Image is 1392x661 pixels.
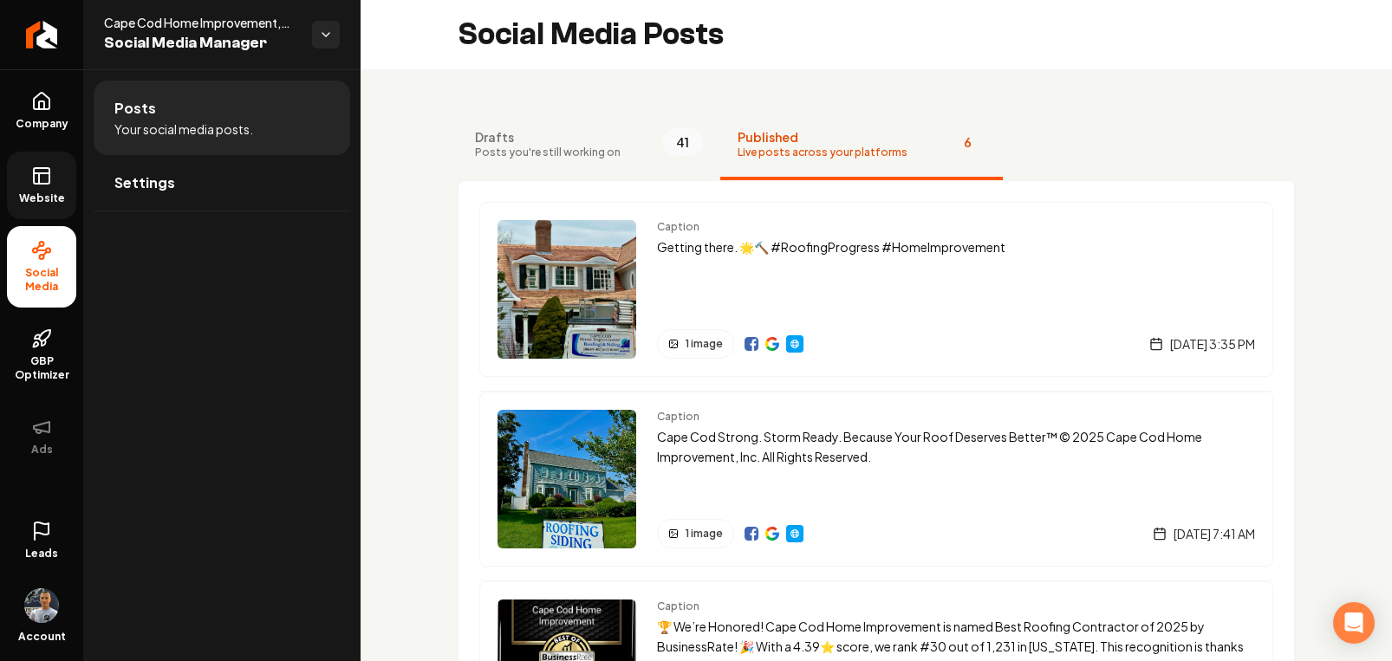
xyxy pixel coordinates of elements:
[7,314,76,396] a: GBP Optimizer
[745,337,758,351] img: Facebook
[786,525,803,542] a: Website
[7,403,76,470] button: Ads
[7,354,76,382] span: GBP Optimizer
[24,443,60,457] span: Ads
[1170,335,1255,353] span: [DATE] 3:35 PM
[765,337,779,351] a: View on Google Business Profile
[738,146,907,159] span: Live posts across your platforms
[7,77,76,145] a: Company
[788,527,802,541] img: Website
[720,111,1003,180] button: PublishedLive posts across your platforms6
[24,588,59,623] img: Tony Sivitski
[7,507,76,574] a: Leads
[458,111,1295,180] nav: Tabs
[24,581,59,623] button: Open user button
[458,111,720,180] button: DraftsPosts you're still working on41
[657,427,1255,467] p: Cape Cod Strong. Storm Ready. Because Your Roof Deserves Better™ © 2025 Cape Cod Home Improvement...
[786,335,803,353] a: Website
[686,337,723,351] span: 1 image
[657,237,1255,257] p: Getting there. 🌟🔨 #RoofingProgress #HomeImprovement
[26,21,58,49] img: Rebolt Logo
[475,146,621,159] span: Posts you're still working on
[479,391,1273,567] a: Post previewCaptionCape Cod Strong. Storm Ready. Because Your Roof Deserves Better™ © 2025 Cape C...
[7,266,76,294] span: Social Media
[458,17,724,52] h2: Social Media Posts
[12,191,72,205] span: Website
[949,128,985,156] span: 6
[7,152,76,219] a: Website
[657,220,1255,234] span: Caption
[745,337,758,351] a: View on Facebook
[1333,602,1375,644] div: Open Intercom Messenger
[657,410,1255,424] span: Caption
[25,547,58,561] span: Leads
[94,155,350,211] a: Settings
[686,527,723,541] span: 1 image
[765,527,779,541] img: Google
[745,527,758,541] img: Facebook
[657,599,1255,613] span: Caption
[662,128,703,156] span: 41
[745,527,758,541] a: View on Facebook
[479,202,1273,377] a: Post previewCaptionGetting there. 🌟🔨 #RoofingProgress #HomeImprovement1 imageFacebookGoogleWebsit...
[114,120,253,138] span: Your social media posts.
[114,98,156,119] span: Posts
[498,220,636,359] img: Post preview
[765,527,779,541] a: View on Google Business Profile
[765,337,779,351] img: Google
[498,410,636,548] img: Post preview
[104,31,298,55] span: Social Media Manager
[114,172,175,193] span: Settings
[18,630,66,644] span: Account
[475,128,621,146] span: Drafts
[104,14,298,31] span: Cape Cod Home Improvement, Inc
[738,128,907,146] span: Published
[9,117,75,131] span: Company
[788,337,802,351] img: Website
[1174,525,1255,542] span: [DATE] 7:41 AM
